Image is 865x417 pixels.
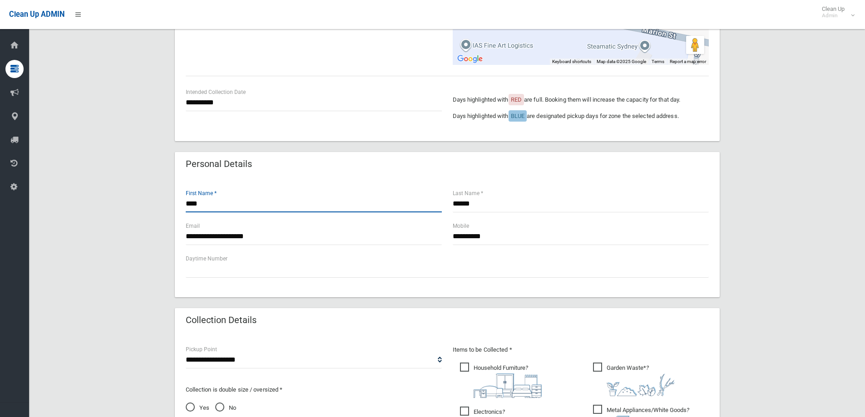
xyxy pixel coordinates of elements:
[552,59,591,65] button: Keyboard shortcuts
[460,363,542,398] span: Household Furniture
[455,53,485,65] a: Open this area in Google Maps (opens a new window)
[455,53,485,65] img: Google
[652,59,664,64] a: Terms (opens in new tab)
[607,373,675,396] img: 4fd8a5c772b2c999c83690221e5242e0.png
[9,10,64,19] span: Clean Up ADMIN
[593,363,675,396] span: Garden Waste*
[453,94,709,105] p: Days highlighted with are full. Booking them will increase the capacity for that day.
[822,12,845,19] small: Admin
[186,384,442,395] p: Collection is double size / oversized *
[186,402,209,413] span: Yes
[474,364,542,398] i: ?
[215,402,236,413] span: No
[453,344,709,355] p: Items to be Collected *
[607,364,675,396] i: ?
[597,59,646,64] span: Map data ©2025 Google
[686,36,704,54] button: Drag Pegman onto the map to open Street View
[511,96,522,103] span: RED
[453,111,709,122] p: Days highlighted with are designated pickup days for zone the selected address.
[474,373,542,398] img: aa9efdbe659d29b613fca23ba79d85cb.png
[817,5,854,19] span: Clean Up
[670,59,706,64] a: Report a map error
[175,311,267,329] header: Collection Details
[175,155,263,173] header: Personal Details
[511,113,524,119] span: BLUE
